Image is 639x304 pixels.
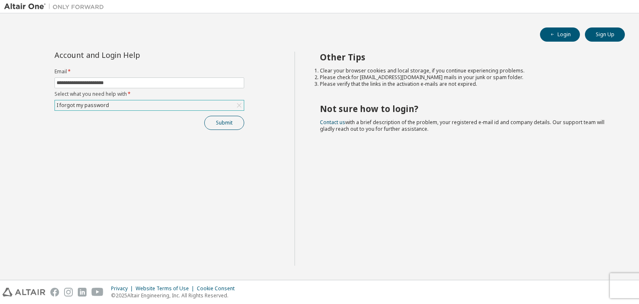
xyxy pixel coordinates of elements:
img: instagram.svg [64,288,73,297]
img: altair_logo.svg [2,288,45,297]
span: with a brief description of the problem, your registered e-mail id and company details. Our suppo... [320,119,604,132]
li: Please check for [EMAIL_ADDRESS][DOMAIN_NAME] mails in your junk or spam folder. [320,74,610,81]
img: youtube.svg [92,288,104,297]
img: Altair One [4,2,108,11]
img: facebook.svg [50,288,59,297]
div: Account and Login Help [54,52,206,58]
div: I forgot my password [55,100,244,110]
div: Privacy [111,285,136,292]
p: © 2025 Altair Engineering, Inc. All Rights Reserved. [111,292,240,299]
label: Email [54,68,244,75]
button: Sign Up [585,27,625,42]
div: Website Terms of Use [136,285,197,292]
h2: Not sure how to login? [320,103,610,114]
li: Please verify that the links in the activation e-mails are not expired. [320,81,610,87]
a: Contact us [320,119,345,126]
div: Cookie Consent [197,285,240,292]
img: linkedin.svg [78,288,87,297]
div: I forgot my password [55,101,110,110]
button: Submit [204,116,244,130]
button: Login [540,27,580,42]
li: Clear your browser cookies and local storage, if you continue experiencing problems. [320,67,610,74]
label: Select what you need help with [54,91,244,97]
h2: Other Tips [320,52,610,62]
